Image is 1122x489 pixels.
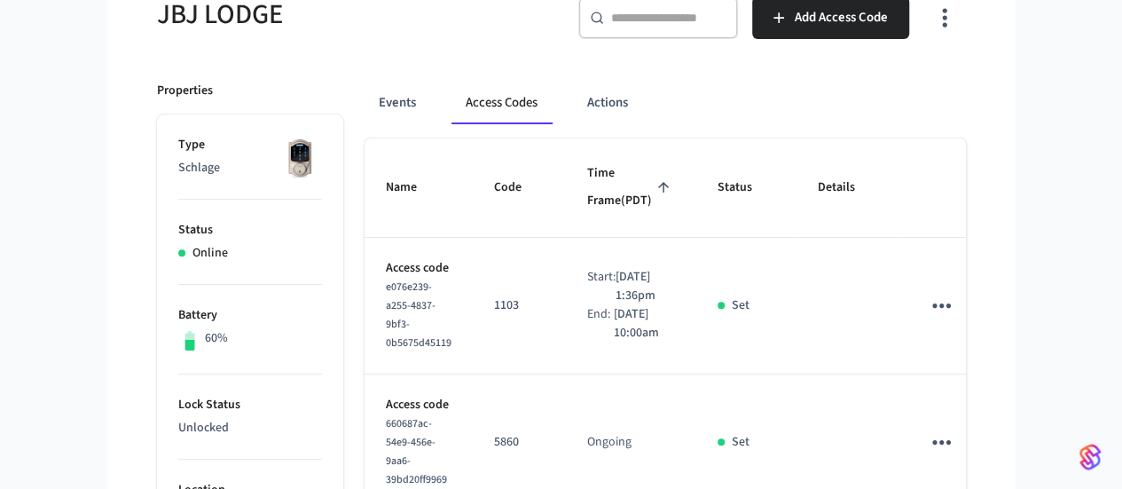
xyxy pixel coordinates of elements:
[205,329,228,348] p: 60%
[386,416,447,487] span: 660687ac-54e9-456e-9aa6-39bd20ff9969
[178,221,322,240] p: Status
[616,268,675,305] p: [DATE] 1:36pm
[494,296,545,315] p: 1103
[573,82,642,124] button: Actions
[494,174,545,201] span: Code
[1079,443,1101,471] img: SeamLogoGradient.69752ec5.svg
[451,82,552,124] button: Access Codes
[386,396,451,414] p: Access code
[718,174,775,201] span: Status
[178,396,322,414] p: Lock Status
[365,82,966,124] div: ant example
[178,159,322,177] p: Schlage
[178,419,322,438] p: Unlocked
[587,268,616,305] div: Start:
[178,306,322,325] p: Battery
[732,296,749,315] p: Set
[386,280,451,351] span: e076e239-a255-4837-9bf3-0b5675d45119
[157,82,213,100] p: Properties
[386,174,440,201] span: Name
[587,305,615,343] div: End:
[192,244,228,263] p: Online
[386,259,451,278] p: Access code
[795,6,888,29] span: Add Access Code
[587,160,675,216] span: Time Frame(PDT)
[818,174,878,201] span: Details
[614,305,674,343] p: [DATE] 10:00am
[365,82,430,124] button: Events
[494,433,545,452] p: 5860
[178,136,322,154] p: Type
[732,433,749,452] p: Set
[278,136,322,180] img: Schlage Sense Smart Deadbolt with Camelot Trim, Front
